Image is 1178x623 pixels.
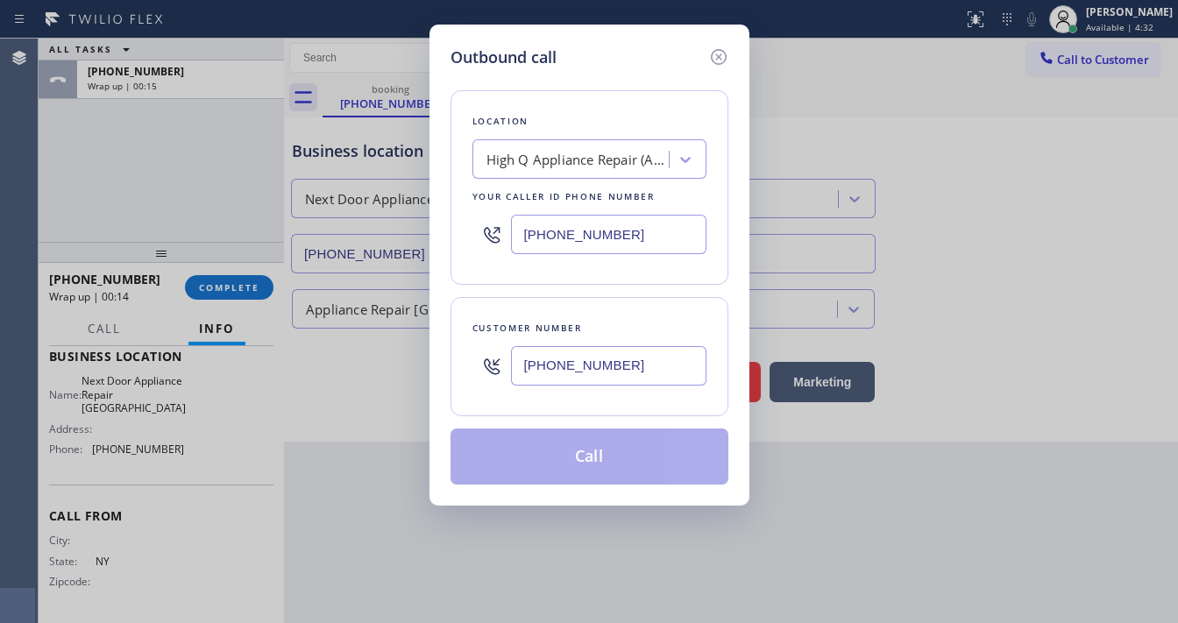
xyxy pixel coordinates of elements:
[451,46,557,69] h5: Outbound call
[451,428,728,485] button: Call
[472,319,706,337] div: Customer number
[511,346,706,386] input: (123) 456-7890
[472,188,706,206] div: Your caller id phone number
[486,150,671,170] div: High Q Appliance Repair (ADS)
[472,112,706,131] div: Location
[511,215,706,254] input: (123) 456-7890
